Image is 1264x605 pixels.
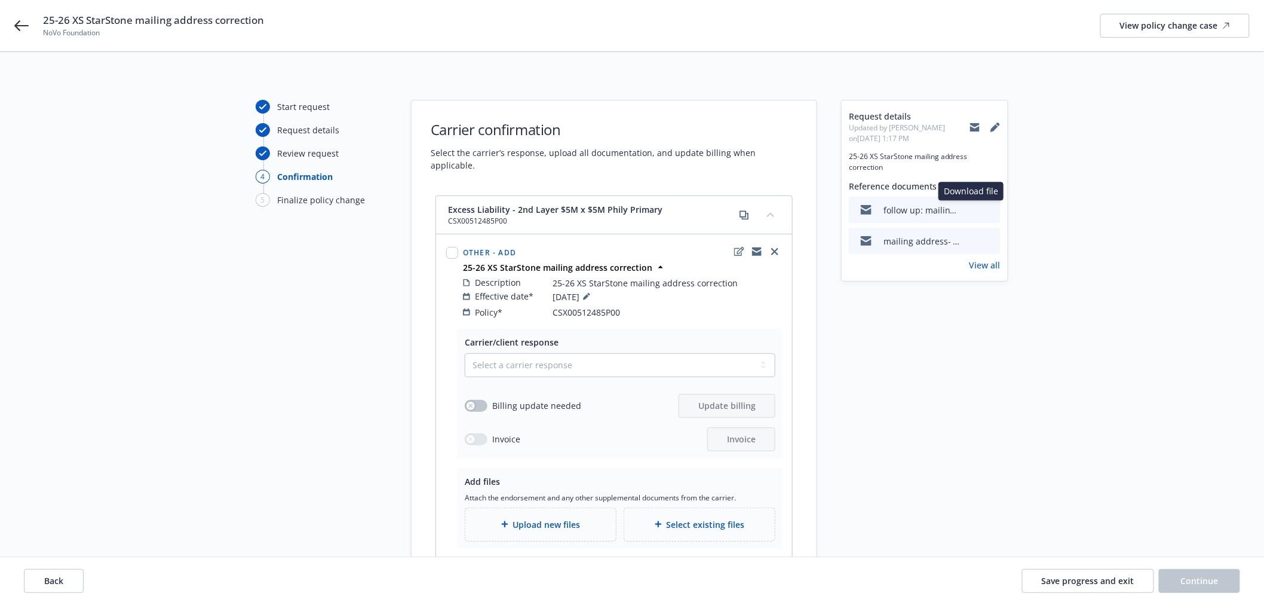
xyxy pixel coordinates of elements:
[883,204,961,216] div: follow up: mailing address- 2025 Excess StarStone Pol# CSX00512485P00 [SYS*REF#14003817] - 5X5XP ...
[43,13,264,27] span: 25-26 XS StarStone mailing address correction
[849,180,937,194] span: Reference documents
[513,518,581,531] span: Upload new files
[849,151,1001,173] span: 25-26 XS StarStone mailing address correction
[732,245,746,259] a: edit
[679,394,775,418] button: Update billing
[256,193,270,207] div: 5
[43,27,264,38] span: NoVo Foundation
[277,147,339,160] div: Review request
[448,216,662,227] span: CSX00512485P00
[553,289,594,304] span: [DATE]
[475,290,533,302] span: Effective date*
[849,123,970,144] span: Updated by [PERSON_NAME] on [DATE] 1:17 PM
[1120,14,1230,37] div: View policy change case
[938,182,1004,200] div: Download file
[463,262,652,273] strong: 25-26 XS StarStone mailing address correction
[985,235,996,247] button: preview file
[475,306,502,319] span: Policy*
[436,196,792,234] div: Excess Liability - 2nd Layer $5M x $5M Phily PrimaryCSX00512485P00copycollapse content
[727,433,756,445] span: Invoice
[970,259,1001,271] a: View all
[465,508,616,542] div: Upload new files
[492,433,520,445] span: Invoice
[277,124,339,136] div: Request details
[492,399,581,412] span: Billing update needed
[965,180,979,194] a: associate
[465,493,775,503] span: Attach the endorsement and any other supplemental documents from the carrier.
[463,247,516,258] span: Other - Add
[1042,575,1134,586] span: Save progress and exit
[431,146,797,172] span: Select the carrier’s response, upload all documentation, and update billing when applicable.
[986,180,1001,194] a: add
[1181,575,1219,586] span: Continue
[465,476,500,487] span: Add files
[475,276,521,289] span: Description
[431,120,797,139] h1: Carrier confirmation
[553,306,620,319] span: CSX00512485P00
[277,194,365,206] div: Finalize policy change
[277,170,333,183] div: Confirmation
[966,235,975,247] button: download file
[448,203,662,216] span: Excess Liability - 2nd Layer $5M x $5M Phily Primary
[277,100,330,113] div: Start request
[768,245,782,259] a: close
[849,110,970,123] span: Request details
[667,518,745,531] span: Select existing files
[1022,569,1154,593] button: Save progress and exit
[883,235,961,247] div: mailing address- 2025 Excess StarStone Pol# CSX00512485P00 [SYS*REF#14003817] - 5X5XP BINDER/INV
[24,569,84,593] button: Back
[737,208,751,222] a: copy
[761,205,780,224] button: collapse content
[1159,569,1240,593] button: Continue
[44,575,63,586] span: Back
[1100,14,1250,38] a: View policy change case
[750,245,764,259] a: copyLogging
[698,400,756,411] span: Update billing
[707,427,775,451] button: Invoice
[465,337,559,348] span: Carrier/client response
[966,204,975,216] button: download file
[553,277,738,289] span: 25-26 XS StarStone mailing address correction
[624,508,775,542] div: Select existing files
[256,170,270,184] div: 4
[985,204,996,216] button: preview file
